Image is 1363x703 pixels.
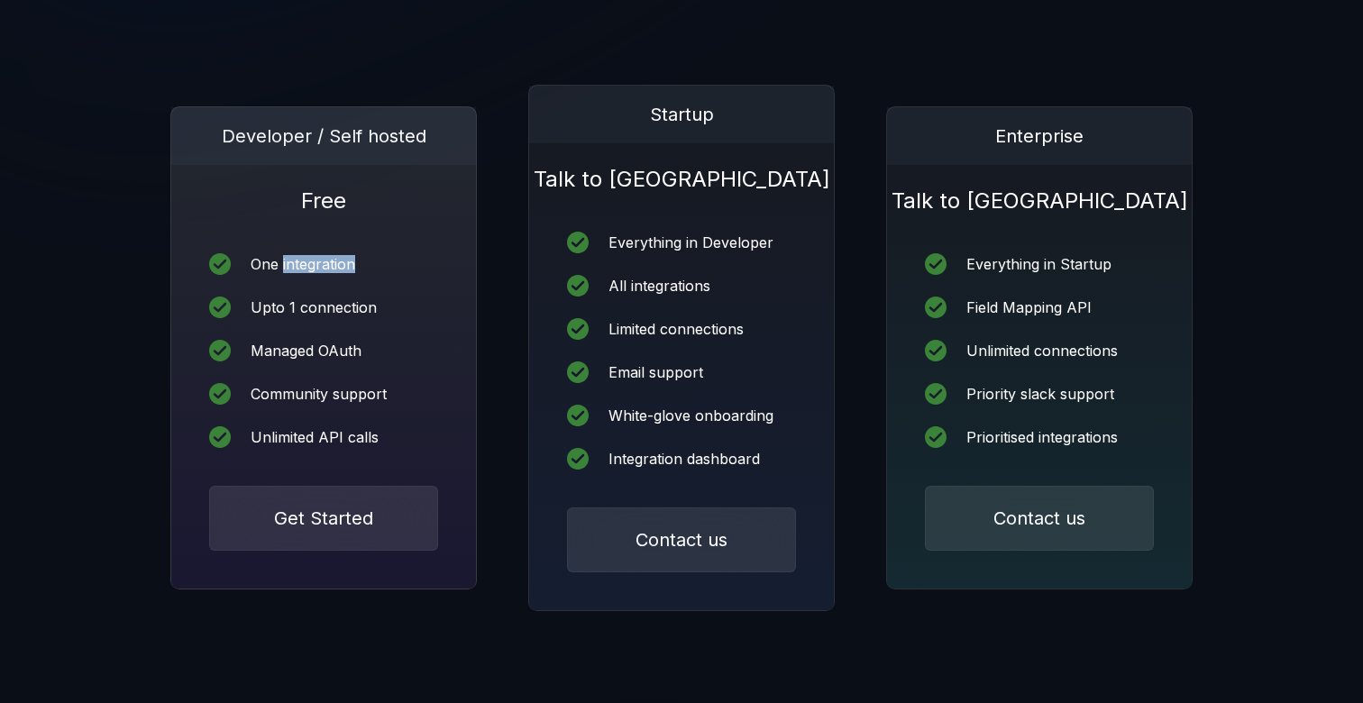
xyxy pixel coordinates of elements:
[966,257,1111,271] div: Everything in Startup
[925,340,947,361] img: icon
[209,297,231,318] img: icon
[567,232,589,253] img: icon
[608,408,773,423] div: White-glove onboarding
[608,278,710,293] div: All integrations
[209,253,231,275] img: icon
[209,383,231,405] img: icon
[608,235,773,250] div: Everything in Developer
[925,297,947,318] img: icon
[608,452,760,466] div: Integration dashboard
[567,318,589,340] img: icon
[887,165,1192,215] h1: Talk to [GEOGRAPHIC_DATA]
[966,430,1118,444] div: Prioritised integrations
[251,430,379,444] div: Unlimited API calls
[925,383,947,405] img: icon
[966,343,1118,358] div: Unlimited connections
[567,448,589,470] img: icon
[529,86,834,143] div: Startup
[925,486,1154,551] button: Contact us
[251,300,377,315] div: Upto 1 connection
[567,275,589,297] img: icon
[209,340,231,361] img: icon
[529,143,834,194] h1: Talk to [GEOGRAPHIC_DATA]
[251,343,361,358] div: Managed OAuth
[209,486,438,551] button: Get Started
[567,507,796,572] button: Contact us
[608,365,703,379] div: Email support
[887,107,1192,165] div: Enterprise
[171,165,476,215] h1: Free
[567,361,589,383] img: icon
[925,426,947,448] img: icon
[608,322,744,336] div: Limited connections
[966,387,1114,401] div: Priority slack support
[567,405,589,426] img: icon
[966,300,1092,315] div: Field Mapping API
[209,426,231,448] img: icon
[925,253,947,275] img: icon
[251,387,387,401] div: Community support
[251,257,355,271] div: One integration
